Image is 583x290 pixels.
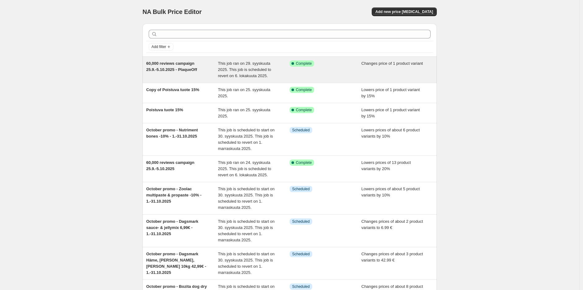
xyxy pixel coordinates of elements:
span: This job ran on 29. syyskuuta 2025. This job is scheduled to revert on 6. lokakuuta 2025. [218,61,271,78]
span: This job ran on 25. syyskuuta 2025. [218,108,270,118]
span: 60,000 reviews campaign 25.9.-5.10.2025 [146,160,194,171]
span: Complete [296,160,312,165]
span: October promo - Nutriment bones -10% - 1.-31.10.2025 [146,128,198,138]
span: Lowers prices of about 5 product variants by 10% [362,187,420,197]
span: Scheduled [292,284,310,289]
span: Changes prices of about 2 product variants to 6.99 € [362,219,423,230]
span: Scheduled [292,219,310,224]
span: October promo - Dagsmark sauce- & jellymix 6,99€ - 1.-31.10.2025 [146,219,198,236]
span: 60,000 reviews campaign 25.9.-5.10.2025 - PlaqueOff [146,61,197,72]
span: Add new price [MEDICAL_DATA] [375,9,433,14]
span: Changes price of 1 product variant [362,61,423,66]
span: Poistuva tuote 15% [146,108,183,112]
span: Scheduled [292,128,310,133]
span: Lowers prices of 13 product variants by 20% [362,160,411,171]
span: Complete [296,61,312,66]
span: Copy of Poistuva tuote 15% [146,87,199,92]
button: Add new price [MEDICAL_DATA] [372,7,437,16]
span: This job is scheduled to start on 30. syyskuuta 2025. This job is scheduled to revert on 1. marra... [218,219,275,242]
span: This job is scheduled to start on 30. syyskuuta 2025. This job is scheduled to revert on 1. marra... [218,128,275,151]
span: October promo - Zoolac multipaste & propaste -10% - 1.-31.10.2025 [146,187,201,204]
span: Changes prices of about 3 product variants to 42.99 € [362,252,423,262]
span: Lowers price of 1 product variant by 15% [362,108,420,118]
span: This job ran on 25. syyskuuta 2025. [218,87,270,98]
span: Add filter [151,44,166,49]
span: October promo - Dagsmark Häme, [PERSON_NAME], [PERSON_NAME] 10kg 42,99€ - 1.-31.10.2025 [146,252,206,275]
button: Add filter [149,43,173,51]
span: This job ran on 24. syyskuuta 2025. This job is scheduled to revert on 6. lokakuuta 2025. [218,160,271,177]
span: Scheduled [292,252,310,257]
span: Scheduled [292,187,310,191]
span: Lowers prices of about 6 product variants by 10% [362,128,420,138]
span: This job is scheduled to start on 30. syyskuuta 2025. This job is scheduled to revert on 1. marra... [218,187,275,210]
span: Complete [296,87,312,92]
span: This job is scheduled to start on 30. syyskuuta 2025. This job is scheduled to revert on 1. marra... [218,252,275,275]
span: NA Bulk Price Editor [142,8,202,15]
span: Lowers price of 1 product variant by 15% [362,87,420,98]
span: Complete [296,108,312,112]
